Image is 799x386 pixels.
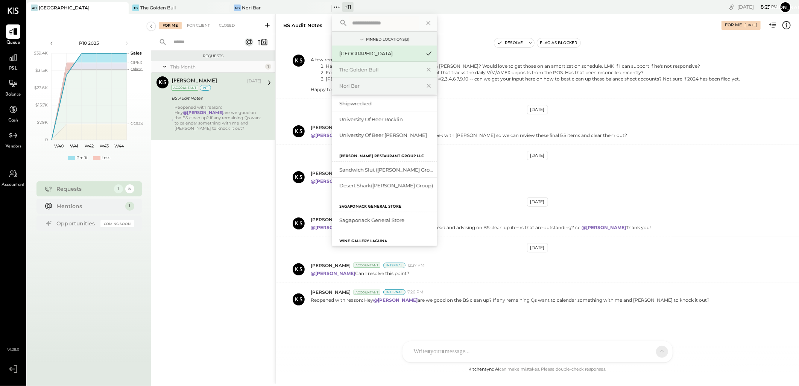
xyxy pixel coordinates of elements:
div: [DATE] [527,243,548,252]
text: W43 [100,143,109,149]
strong: @[PERSON_NAME] [311,271,355,276]
strong: @[PERSON_NAME] [183,110,223,115]
text: $15.7K [35,102,48,108]
strong: @[PERSON_NAME] [582,225,626,230]
p: Reopened with reason: Hey are we good on the BS clean up? If any remaining Qs want to calendar so... [311,297,709,310]
div: Reopened with reason: Hey are we good on the BS clean up? If any remaining Qs want to calendar so... [175,105,261,136]
button: [PERSON_NAME] [779,1,791,13]
text: 0 [45,137,48,142]
div: Happy to hop on a quick call if easier. Thank you! [311,86,740,93]
div: [PERSON_NAME] [172,78,217,85]
p: do you mind taking a look at this thread and advising on BS clean up items that are outstanding? ... [311,224,651,231]
label: Wine Gallery Laguna [339,239,387,244]
a: P&L [0,50,26,72]
div: NB [234,5,241,11]
div: University of Beer [PERSON_NAME] [339,132,433,139]
div: P10 2025 [57,40,121,46]
span: Queue [6,40,20,46]
label: Sagaponack General Store [339,204,401,210]
span: 12:37 PM [407,263,425,269]
span: Balance [5,91,21,98]
div: [DATE] [527,151,548,160]
div: Opportunities [57,220,97,227]
div: [DATE] [527,197,548,207]
div: 1 [265,64,271,70]
strong: @[PERSON_NAME] [311,225,355,230]
a: Vendors [0,128,26,150]
span: [PERSON_NAME] [311,262,351,269]
div: Coming Soon [100,220,134,227]
div: Sagaponack General Store [339,217,433,224]
span: # [438,76,441,82]
text: W42 [85,143,94,149]
div: For Me [725,22,742,28]
text: COGS [131,121,143,126]
div: Shipwrecked [339,100,433,107]
div: Requests [155,53,272,59]
span: 7:26 PM [407,289,424,295]
span: Accountant [2,182,25,188]
div: Desert Shark([PERSON_NAME] Group) [339,182,433,189]
text: Occu... [131,67,143,72]
div: + 11 [342,2,354,12]
button: Resolve [494,38,526,47]
div: [GEOGRAPHIC_DATA] [39,5,90,11]
p: Fine for next week call [311,178,405,184]
div: 1 [114,184,123,193]
strong: @[PERSON_NAME] [373,297,418,303]
div: [DATE] [247,78,261,84]
div: copy link [728,3,735,11]
text: $23.6K [34,85,48,90]
div: Sandwich Slut ([PERSON_NAME] Group) [339,166,433,173]
div: Internal [383,263,406,268]
div: Accountant [354,290,380,295]
div: Accountant [354,263,380,268]
a: Cash [0,102,26,124]
span: [PERSON_NAME] [311,170,351,176]
div: int [200,85,211,91]
a: Balance [0,76,26,98]
div: Mentions [57,202,122,210]
div: 1 [125,202,134,211]
div: Loss [102,155,110,161]
button: Flag as Blocker [537,38,580,47]
div: AH [31,5,38,11]
text: W41 [70,143,78,149]
div: Closed [215,22,238,29]
span: [PERSON_NAME] [311,216,351,223]
div: TG [132,5,139,11]
text: $7.9K [37,120,48,125]
div: BS Audit Notes [172,94,259,102]
div: Internal [383,289,406,295]
text: W44 [114,143,124,149]
text: Sales [131,50,142,56]
div: BS Audit Notes [283,22,322,29]
span: [PERSON_NAME] [311,124,351,131]
text: OPEX [131,60,143,65]
div: [DATE] [527,105,548,114]
div: [DATE] [744,23,757,28]
text: W40 [54,143,64,149]
div: University of Beer Rocklin [339,116,433,123]
div: Profit [76,155,88,161]
text: $39.4K [34,50,48,56]
p: - How about we set up a call next week with [PERSON_NAME] so we can review these final BS items a... [311,132,627,138]
div: This Month [170,64,263,70]
div: [DATE] [737,3,778,11]
p: Can I resolve this point? [311,270,409,277]
strong: @[PERSON_NAME] [311,132,355,138]
div: A few remaining Qs: [311,56,740,63]
div: Accountant [172,85,198,91]
a: Accountant [0,167,26,188]
span: P&L [9,65,18,72]
text: $31.5K [35,68,48,73]
li: [PERSON_NAME] - what do you recommend for 2,3,4,6,7,9,10 -- can we get your input here on how to ... [326,76,740,82]
div: The Golden Bull [339,66,421,73]
div: Nori Bar [242,5,261,11]
strong: @[PERSON_NAME] [311,178,355,184]
div: For Me [159,22,182,29]
div: Nori Bar [339,82,421,90]
div: For Client [183,22,214,29]
p: Hi ( 1,2) and ( 3): [311,37,740,93]
div: The Golden Bull [140,5,176,11]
